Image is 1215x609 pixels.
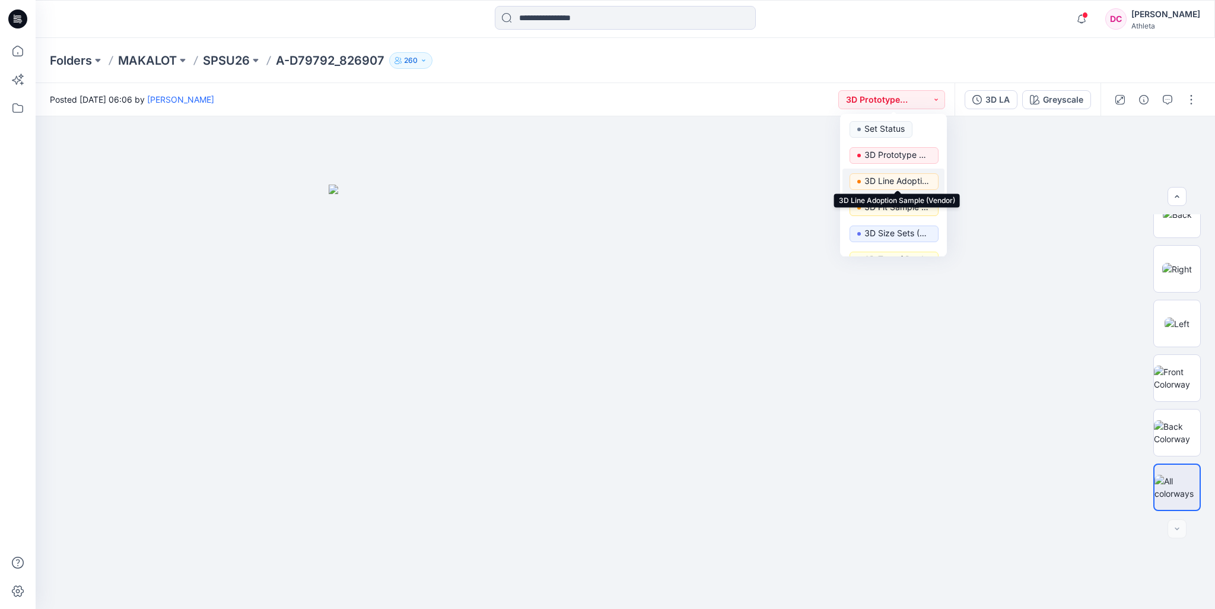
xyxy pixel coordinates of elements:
img: Back Colorway [1154,420,1200,445]
p: A-D79792_826907 [276,52,384,69]
img: All colorways [1154,475,1200,500]
p: 3D Size Sets (Vendor) [864,226,931,241]
p: 3D Fit Sample (Vendor) [864,199,931,215]
button: 260 [389,52,432,69]
button: 3D LA [965,90,1017,109]
p: Set Status [864,121,905,137]
div: Greyscale [1043,93,1083,106]
img: Left [1165,318,1189,330]
div: DC [1105,8,1127,30]
a: Folders [50,52,92,69]
a: [PERSON_NAME] [147,94,214,104]
img: Right [1162,263,1192,275]
button: Greyscale [1022,90,1091,109]
p: 3D Line Adoption Sample (Vendor) [864,173,931,189]
p: 3D Top of Production (Vendor) [864,252,931,267]
img: Front Colorway [1154,366,1200,391]
a: SPSU26 [203,52,250,69]
p: 3D Prototype Sample(vendor) [864,147,931,163]
div: 3D LA [985,93,1010,106]
p: 260 [404,54,418,67]
a: MAKALOT [118,52,177,69]
img: Back [1163,208,1192,221]
span: Posted [DATE] 06:06 by [50,93,214,106]
div: [PERSON_NAME] [1131,7,1200,21]
img: eyJhbGciOiJIUzI1NiIsImtpZCI6IjAiLCJzbHQiOiJzZXMiLCJ0eXAiOiJKV1QifQ.eyJkYXRhIjp7InR5cGUiOiJzdG9yYW... [329,185,922,609]
div: Athleta [1131,21,1200,30]
button: Details [1134,90,1153,109]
